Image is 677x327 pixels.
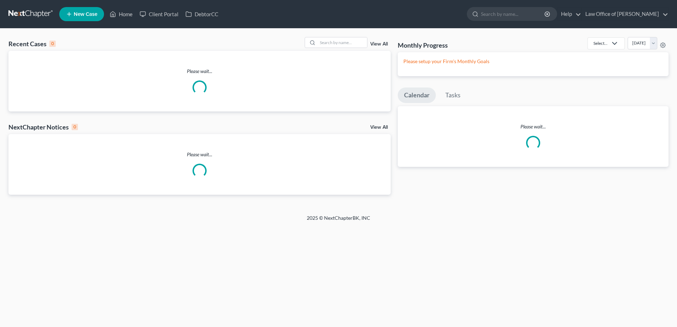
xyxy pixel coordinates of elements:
a: Tasks [439,87,467,103]
div: 0 [49,41,56,47]
div: NextChapter Notices [8,123,78,131]
input: Search by name... [481,7,545,20]
a: Home [106,8,136,20]
span: New Case [74,12,97,17]
div: Select... [593,40,608,46]
a: View All [370,125,388,130]
a: Client Portal [136,8,182,20]
p: Please wait... [8,68,391,75]
p: Please wait... [398,123,669,130]
p: Please wait... [8,151,391,158]
a: Help [557,8,581,20]
a: Law Office of [PERSON_NAME] [582,8,668,20]
h3: Monthly Progress [398,41,448,49]
p: Please setup your Firm's Monthly Goals [403,58,663,65]
div: 0 [72,124,78,130]
a: Calendar [398,87,436,103]
input: Search by name... [318,37,367,48]
div: 2025 © NextChapterBK, INC [138,214,539,227]
a: View All [370,42,388,47]
div: Recent Cases [8,40,56,48]
a: DebtorCC [182,8,222,20]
